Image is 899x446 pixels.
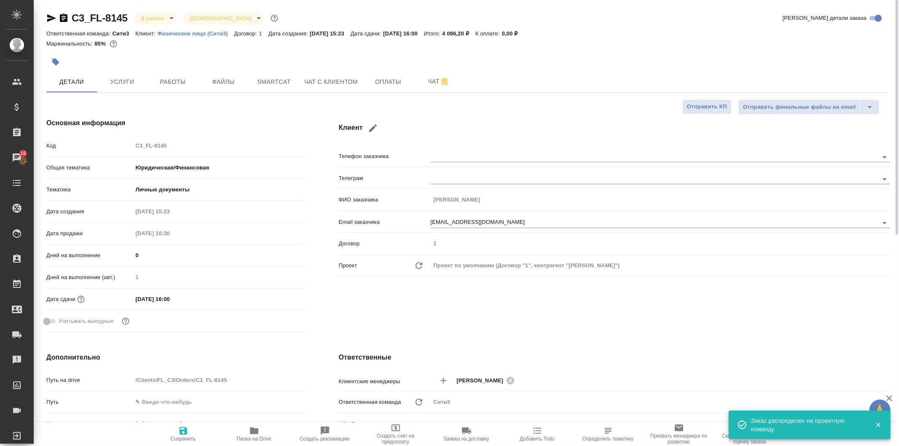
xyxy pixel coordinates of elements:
span: Smartcat [254,77,294,87]
span: Файлы [203,77,244,87]
p: Телефон заказчика [339,152,431,161]
p: Дней на выполнение (авт.) [46,273,133,282]
span: [PERSON_NAME] [457,376,509,385]
p: Код [46,142,133,150]
div: В работе [134,13,177,24]
span: Папка на Drive [237,436,271,442]
button: Доп статусы указывают на важность/срочность заказа [269,13,280,24]
p: Проект [339,261,357,270]
button: Скопировать ссылку [59,13,69,23]
p: Дата сдачи [46,295,75,304]
a: Физическое лицо (Сити3) [158,30,234,37]
button: Добавить менеджера [433,371,454,391]
button: В работе [139,15,166,22]
p: Телеграм [339,174,431,183]
svg: Отписаться [440,77,450,87]
input: Пустое поле [133,374,305,386]
span: Сохранить [171,436,196,442]
input: Пустое поле [431,237,890,250]
div: Юридическая/Финансовая [133,161,305,175]
button: Папка на Drive [219,422,290,446]
button: Open [879,151,891,163]
input: ✎ Введи что-нибудь [133,293,207,305]
button: [DEMOGRAPHIC_DATA] [188,15,254,22]
button: Закрыть [869,421,887,429]
span: Работы [153,77,193,87]
button: Отправить финальные файлы на email [738,99,861,115]
p: Клиентские менеджеры [339,377,431,386]
span: 16 [15,149,31,158]
p: [DATE] 16:00 [383,30,424,37]
span: Скопировать ссылку на оценку заказа [719,433,780,445]
div: Сити3 [431,395,890,409]
a: C3_FL-8145 [72,12,128,24]
span: Услуги [102,77,142,87]
input: Пустое поле [133,205,207,218]
div: В работе [183,13,264,24]
p: 0,00 ₽ [502,30,524,37]
span: 🙏 [873,401,887,419]
button: 504.00 RUB; [108,38,119,49]
span: Детали [51,77,92,87]
h4: Клиент [339,118,890,138]
input: Пустое поле [133,140,305,152]
div: Заказ распределен на проектную команду [751,416,862,433]
h4: Основная информация [46,118,305,128]
p: Дата сдачи: [351,30,383,37]
p: Тематика [46,185,133,194]
div: ✎ Введи что-нибудь [136,420,295,428]
span: [PERSON_NAME] детали заказа [783,14,867,22]
button: Заявка на доставку [431,422,502,446]
a: 1 [259,30,268,37]
button: Open [879,217,891,229]
span: Определить тематику [582,436,633,442]
span: Проектная группа [351,420,397,428]
div: Проект по умолчанию (Договор "1", контрагент "[PERSON_NAME]") [431,258,890,273]
button: Определить тематику [573,422,644,446]
p: Общая тематика [46,164,133,172]
p: Ответственная команда: [46,30,113,37]
p: Путь [46,398,133,406]
button: Open [885,380,887,382]
p: [DATE] 15:23 [310,30,351,37]
p: 4 096,20 ₽ [442,30,475,37]
p: Ответственная команда [339,398,401,406]
p: Направление услуг [46,420,133,428]
span: Отправить КП [687,102,727,112]
button: Сохранить [148,422,219,446]
input: Пустое поле [133,227,207,239]
span: Призвать менеджера по развитию [649,433,709,445]
p: Сити3 [113,30,136,37]
h4: Дополнительно [46,352,305,363]
span: Добавить Todo [520,436,554,442]
button: Добавить тэг [46,53,65,71]
button: Создать счет на предоплату [360,422,431,446]
p: Дата создания [46,207,133,216]
button: Создать рекламацию [290,422,360,446]
span: Чат [419,76,459,87]
div: split button [738,99,880,115]
button: Скопировать ссылку на оценку заказа [714,422,785,446]
h4: Ответственные [339,352,890,363]
p: Дней на выполнение [46,251,133,260]
p: Дата продажи [46,229,133,238]
p: Клиент: [135,30,157,37]
button: Отправить КП [682,99,732,114]
span: Отправить финальные файлы на email [743,102,856,112]
button: Скопировать ссылку для ЯМессенджера [46,13,56,23]
span: Чат с клиентом [304,77,358,87]
span: Оплаты [368,77,408,87]
input: ✎ Введи что-нибудь [133,249,305,261]
div: ✎ Введи что-нибудь [133,417,305,431]
p: Маржинальность: [46,40,94,47]
p: 85% [94,40,107,47]
a: 16 [2,147,32,168]
p: К оплате: [475,30,502,37]
button: Выбери, если сб и вс нужно считать рабочими днями для выполнения заказа. [120,316,131,327]
button: Если добавить услуги и заполнить их объемом, то дата рассчитается автоматически [75,294,86,305]
button: Open [879,173,891,185]
p: Итого: [424,30,442,37]
input: ✎ Введи что-нибудь [133,396,305,408]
